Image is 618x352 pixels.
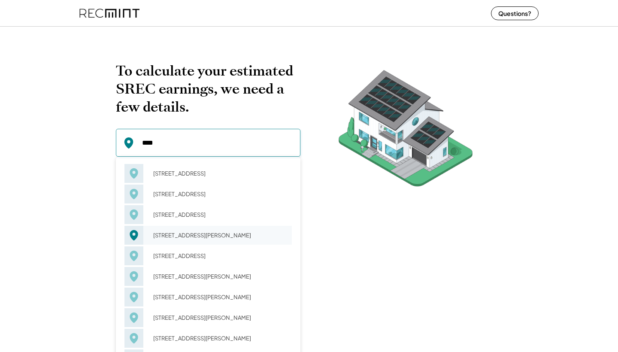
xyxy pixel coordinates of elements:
button: Questions? [491,6,539,20]
div: [STREET_ADDRESS] [148,250,292,262]
div: [STREET_ADDRESS] [148,188,292,200]
div: [STREET_ADDRESS][PERSON_NAME] [148,229,292,241]
h2: To calculate your estimated SREC earnings, we need a few details. [116,62,300,116]
div: [STREET_ADDRESS][PERSON_NAME] [148,332,292,344]
div: [STREET_ADDRESS][PERSON_NAME] [148,291,292,303]
img: RecMintArtboard%207.png [322,62,489,200]
div: [STREET_ADDRESS][PERSON_NAME] [148,312,292,324]
div: [STREET_ADDRESS] [148,209,292,221]
div: [STREET_ADDRESS][PERSON_NAME] [148,270,292,282]
div: [STREET_ADDRESS] [148,167,292,179]
img: recmint-logotype%403x%20%281%29.jpeg [79,2,139,24]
